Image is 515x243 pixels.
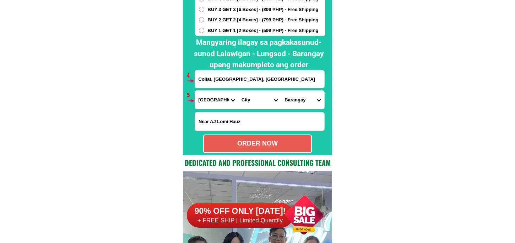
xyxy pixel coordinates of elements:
[208,27,319,34] span: BUY 1 GET 1 [2 Boxes] - (599 PHP) - Free Shipping
[187,206,293,217] h6: 90% OFF ONLY [DATE]!
[183,157,332,168] h2: Dedicated and professional consulting team
[186,91,195,100] h6: 5
[195,91,238,109] select: Select province
[187,217,293,224] h6: + FREE SHIP | Limited Quantily
[204,139,311,148] div: ORDER NOW
[189,37,329,71] h2: Mangyaring ilagay sa pagkakasunud-sunod Lalawigan - Lungsod - Barangay upang makumpleto ang order
[195,112,324,131] input: Input LANDMARKOFLOCATION
[186,71,195,80] h6: 4
[199,7,204,12] input: BUY 3 GET 3 [6 Boxes] - (899 PHP) - Free Shipping
[208,6,319,13] span: BUY 3 GET 3 [6 Boxes] - (899 PHP) - Free Shipping
[238,91,281,109] select: Select district
[199,28,204,33] input: BUY 1 GET 1 [2 Boxes] - (599 PHP) - Free Shipping
[281,91,324,109] select: Select commune
[199,17,204,22] input: BUY 2 GET 2 [4 Boxes] - (799 PHP) - Free Shipping
[208,16,319,23] span: BUY 2 GET 2 [4 Boxes] - (799 PHP) - Free Shipping
[195,70,324,88] input: Input address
